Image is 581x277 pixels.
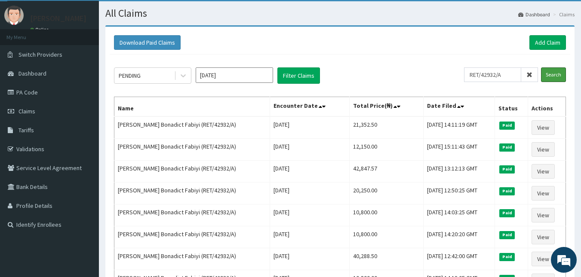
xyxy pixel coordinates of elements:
[114,161,270,183] td: [PERSON_NAME] Bonadict Fabiyi (RET/42932/A)
[350,139,424,161] td: 12,150.00
[424,97,495,117] th: Date Filed
[18,51,62,58] span: Switch Providers
[30,15,86,22] p: [PERSON_NAME]
[424,248,495,270] td: [DATE] 12:42:00 GMT
[270,204,350,226] td: [DATE]
[114,226,270,248] td: [PERSON_NAME] Bonadict Fabiyi (RET/42932/A)
[114,139,270,161] td: [PERSON_NAME] Bonadict Fabiyi (RET/42932/A)
[528,97,566,117] th: Actions
[270,248,350,270] td: [DATE]
[350,248,424,270] td: 40,288.50
[350,161,424,183] td: 42,847.57
[4,185,164,215] textarea: Type your message and hit 'Enter'
[270,97,350,117] th: Encounter Date
[350,97,424,117] th: Total Price(₦)
[499,143,515,151] span: Paid
[270,226,350,248] td: [DATE]
[518,11,550,18] a: Dashboard
[114,35,181,50] button: Download Paid Claims
[532,120,555,135] a: View
[114,183,270,204] td: [PERSON_NAME] Bonadict Fabiyi (RET/42932/A)
[532,186,555,201] a: View
[532,230,555,244] a: View
[532,142,555,157] a: View
[114,97,270,117] th: Name
[424,139,495,161] td: [DATE] 15:11:43 GMT
[499,187,515,195] span: Paid
[50,83,119,170] span: We're online!
[119,71,141,80] div: PENDING
[270,183,350,204] td: [DATE]
[424,204,495,226] td: [DATE] 14:03:25 GMT
[499,253,515,261] span: Paid
[499,231,515,239] span: Paid
[499,122,515,129] span: Paid
[45,48,144,59] div: Chat with us now
[541,67,566,82] input: Search
[551,11,575,18] li: Claims
[532,164,555,179] a: View
[18,107,35,115] span: Claims
[16,43,35,64] img: d_794563401_company_1708531726252_794563401
[464,67,521,82] input: Search by HMO ID
[18,126,34,134] span: Tariffs
[30,27,51,33] a: Online
[424,161,495,183] td: [DATE] 13:12:13 GMT
[270,116,350,139] td: [DATE]
[532,208,555,222] a: View
[18,70,46,77] span: Dashboard
[141,4,162,25] div: Minimize live chat window
[277,67,320,84] button: Filter Claims
[424,116,495,139] td: [DATE] 14:11:19 GMT
[424,183,495,204] td: [DATE] 12:50:25 GMT
[114,248,270,270] td: [PERSON_NAME] Bonadict Fabiyi (RET/42932/A)
[114,116,270,139] td: [PERSON_NAME] Bonadict Fabiyi (RET/42932/A)
[270,139,350,161] td: [DATE]
[350,204,424,226] td: 10,800.00
[424,226,495,248] td: [DATE] 14:20:20 GMT
[499,209,515,217] span: Paid
[532,252,555,266] a: View
[105,8,575,19] h1: All Claims
[350,116,424,139] td: 21,352.50
[350,226,424,248] td: 10,800.00
[529,35,566,50] a: Add Claim
[499,165,515,173] span: Paid
[350,183,424,204] td: 20,250.00
[4,6,24,25] img: User Image
[270,161,350,183] td: [DATE]
[196,67,273,83] input: Select Month and Year
[114,204,270,226] td: [PERSON_NAME] Bonadict Fabiyi (RET/42932/A)
[495,97,528,117] th: Status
